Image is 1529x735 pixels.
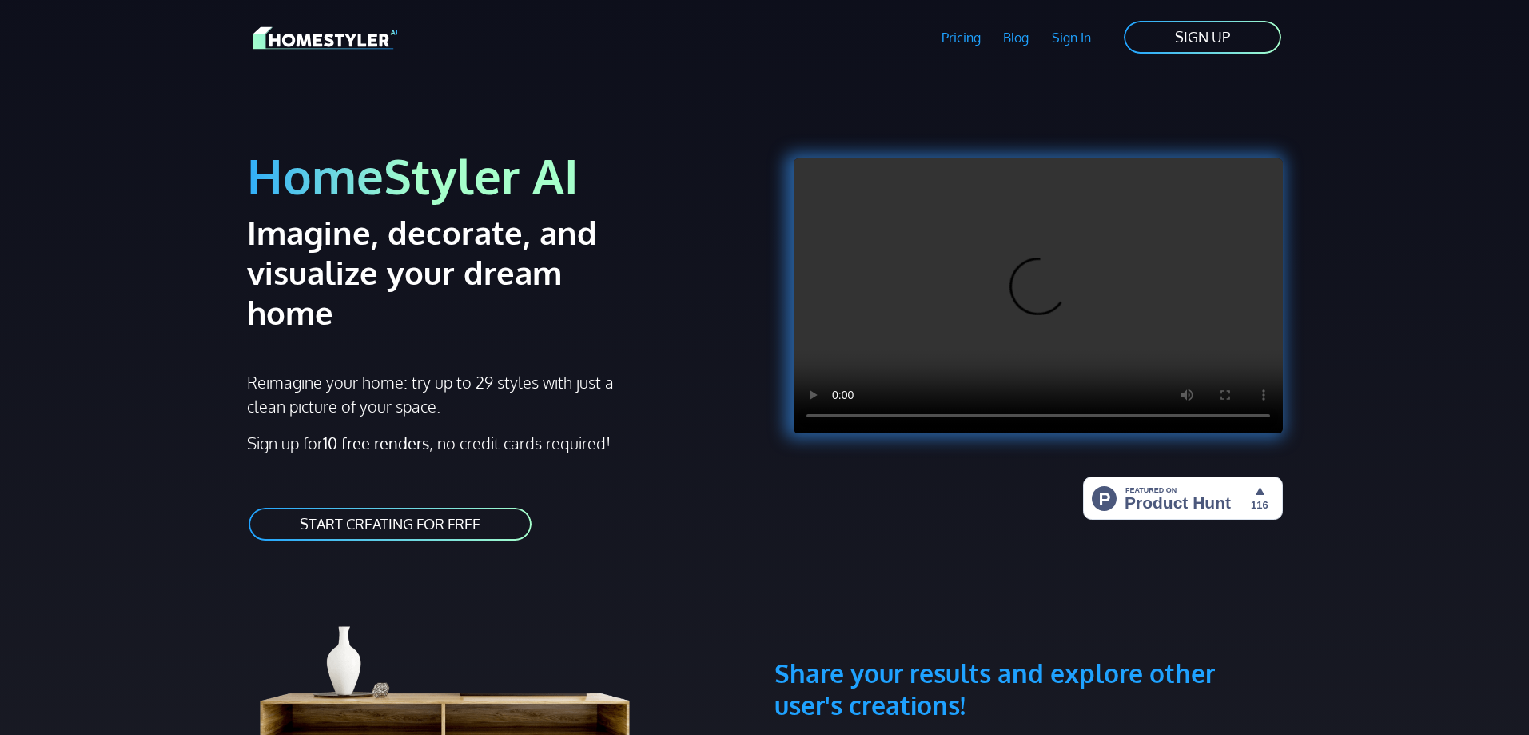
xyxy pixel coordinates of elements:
[774,581,1283,721] h3: Share your results and explore other user's creations!
[247,212,654,332] h2: Imagine, decorate, and visualize your dream home
[253,24,397,52] img: HomeStyler AI logo
[247,431,755,455] p: Sign up for , no credit cards required!
[247,370,628,418] p: Reimagine your home: try up to 29 styles with just a clean picture of your space.
[992,19,1041,56] a: Blog
[1122,19,1283,55] a: SIGN UP
[930,19,992,56] a: Pricing
[1041,19,1103,56] a: Sign In
[247,146,755,206] h1: HomeStyler AI
[247,506,533,542] a: START CREATING FOR FREE
[323,433,429,453] strong: 10 free renders
[1083,477,1283,520] img: HomeStyler AI - Interior Design Made Easy: One Click to Your Dream Home | Product Hunt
